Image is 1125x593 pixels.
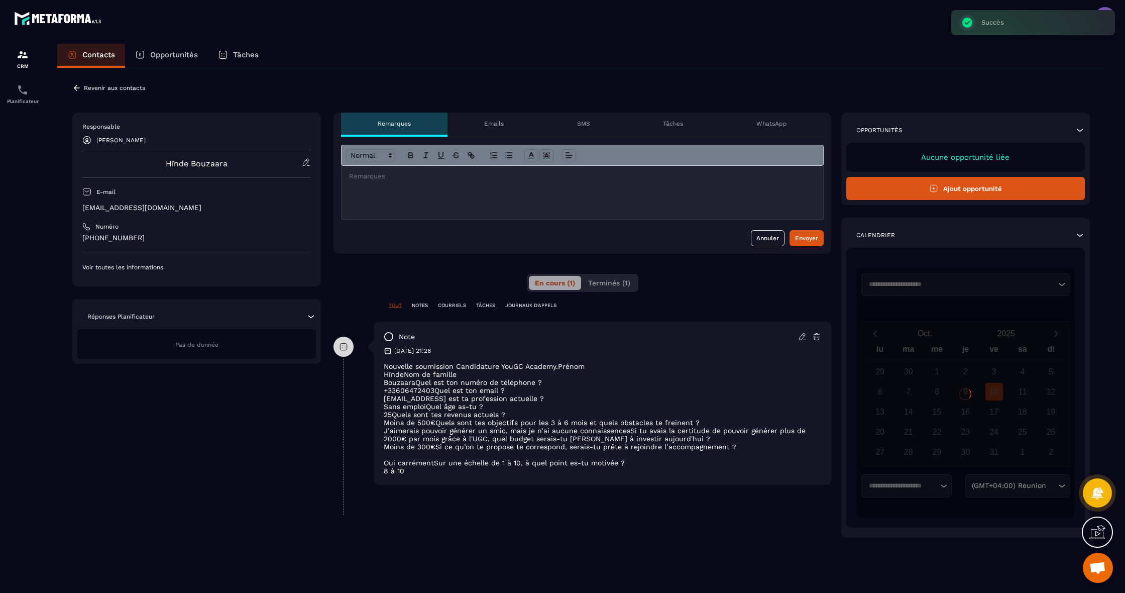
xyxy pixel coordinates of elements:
[484,120,504,128] p: Emails
[95,223,119,231] p: Numéro
[846,177,1085,200] button: Ajout opportunité
[856,153,1075,162] p: Aucune opportunité liée
[96,188,116,196] p: E-mail
[663,120,683,128] p: Tâches
[384,362,821,370] p: Nouvelle soumission Candidature YouGC Academy.Prénom
[96,137,146,144] p: [PERSON_NAME]
[529,276,581,290] button: En cours (1)
[17,49,29,61] img: formation
[17,84,29,96] img: scheduler
[438,302,466,309] p: COURRIELS
[588,279,630,287] span: Terminés (1)
[82,203,311,213] p: [EMAIL_ADDRESS][DOMAIN_NAME]
[394,347,431,355] p: [DATE] 21:26
[175,341,218,348] span: Pas de donnée
[389,302,402,309] p: TOUT
[790,230,824,246] button: Envoyer
[14,9,104,28] img: logo
[82,233,311,243] p: [PHONE_NUMBER]
[751,230,784,246] button: Annuler
[82,123,311,131] p: Responsable
[82,263,311,271] p: Voir toutes les informations
[1083,553,1113,583] div: Ouvrir le chat
[84,84,145,91] p: Revenir aux contacts
[384,394,821,403] p: [EMAIL_ADDRESS] est ta profession actuelle ?
[208,44,269,68] a: Tâches
[384,459,821,467] p: Oui carrémentSur une échelle de 1 à 10, à quel point es-tu motivée ?
[476,302,495,309] p: TÂCHES
[82,50,115,59] p: Contacts
[57,44,125,68] a: Contacts
[166,159,228,168] a: Hïnde Bouzaara
[756,120,787,128] p: WhatsApp
[384,386,821,394] p: +33606472403Quel est ton email ?
[856,231,895,239] p: Calendrier
[412,302,428,309] p: NOTES
[384,403,821,411] p: Sans emploiQuel âge as-tu ?
[577,120,590,128] p: SMS
[3,41,43,76] a: formationformationCRM
[384,427,821,443] p: J’aimerais pouvoir générer un smic, mais je n’ai aucune connaissencesSi tu avais la certitude de ...
[125,44,208,68] a: Opportunités
[384,378,821,386] p: BouzaaraQuel est ton numéro de téléphone ?
[3,76,43,112] a: schedulerschedulerPlanificateur
[384,411,821,419] p: 25Quels sont tes revenus actuels ?
[384,370,821,378] p: HïndeNom de famille
[856,126,903,134] p: Opportunités
[582,276,636,290] button: Terminés (1)
[384,443,821,451] p: Moins de 300€Si ce qu’on te propose te correspond, serais-tu prête à rejoindre l’accompagnement ?
[87,313,155,321] p: Réponses Planificateur
[233,50,259,59] p: Tâches
[535,279,575,287] span: En cours (1)
[378,120,411,128] p: Remarques
[150,50,198,59] p: Opportunités
[505,302,556,309] p: JOURNAUX D'APPELS
[399,332,415,342] p: note
[384,467,821,475] p: 8 à 10
[3,98,43,104] p: Planificateur
[3,63,43,69] p: CRM
[795,233,818,243] div: Envoyer
[384,419,821,427] p: Moins de 500€Quels sont tes objectifs pour les 3 à 6 mois et quels obstacles te freinent ?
